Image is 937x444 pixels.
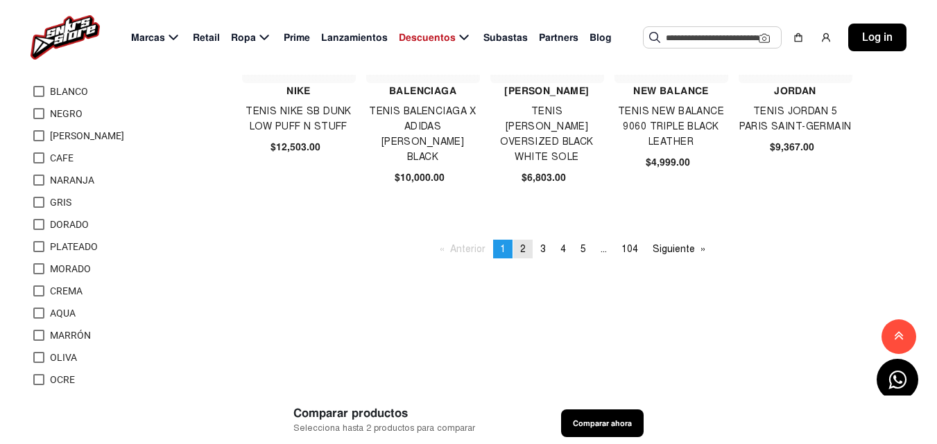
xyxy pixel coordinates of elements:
span: OLIVA [50,352,77,363]
img: Cámara [759,33,770,44]
span: 2 [520,243,526,255]
h4: New Balance [614,83,728,98]
span: Comparar productos [293,405,475,422]
h4: [PERSON_NAME] [490,83,603,98]
h4: Jordan [739,83,852,98]
span: PLATEADO [50,241,98,252]
span: Prime [284,30,310,45]
span: Subastas [483,30,528,45]
span: OCRE [50,374,75,385]
h4: Tenis Nike Sb Dunk Low Puff N Stuff [242,104,355,134]
span: CREMA [50,285,83,296]
h4: Tenis Jordan 5 Paris Saint-germain [739,104,852,134]
span: Descuentos [399,30,456,45]
span: $4,999.00 [646,155,690,170]
span: 4 [560,243,566,255]
span: AQUA [50,308,76,319]
span: GRIS [50,197,71,208]
h4: Nike [242,83,355,98]
span: Log in [862,29,893,46]
span: DORADO [50,219,89,230]
span: CAFE [50,152,74,163]
h4: TENIS NEW BALANCE 9060 TRIPLE BLACK LEATHER [614,104,728,150]
img: user [820,32,832,43]
h4: Balenciaga [366,83,479,98]
span: Retail [193,30,220,45]
span: Lanzamientos [321,30,388,45]
img: logo [31,15,100,60]
span: 1 [500,243,506,255]
span: 104 [621,243,638,255]
span: $12,503.00 [270,140,320,154]
span: MORADO [50,263,91,274]
span: Partners [539,30,578,45]
span: BLANCO [50,86,88,97]
span: Ropa [231,30,256,45]
a: Siguiente page [646,240,712,258]
span: [PERSON_NAME] [50,130,124,141]
img: Buscar [649,32,660,43]
span: Anterior [450,243,485,255]
span: $10,000.00 [395,170,445,185]
h4: Tenis [PERSON_NAME] Oversized Black White Sole [490,104,603,165]
span: 5 [581,243,586,255]
span: Blog [590,30,612,45]
span: NEGRO [50,108,83,119]
span: Selecciona hasta 2 productos para comparar [293,422,475,435]
span: 3 [540,243,546,255]
span: MARRÓN [50,330,91,341]
span: ... [601,243,607,255]
span: $9,367.00 [770,140,814,154]
span: NARANJA [50,175,94,186]
h4: TENIS BALENCIAGA X ADIDAS [PERSON_NAME] BLACK [366,104,479,165]
button: Comparar ahora [561,409,644,437]
img: shopping [793,32,804,43]
ul: Pagination [433,240,713,258]
span: Marcas [131,30,165,45]
span: $6,803.00 [522,170,566,185]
